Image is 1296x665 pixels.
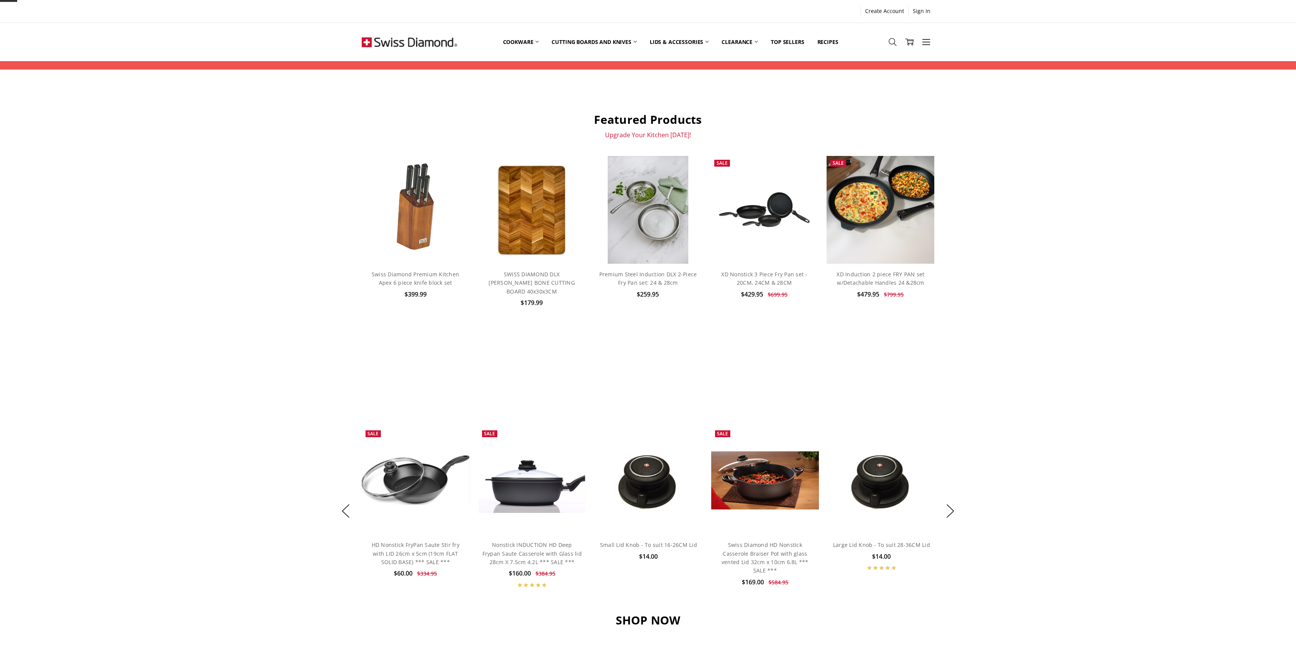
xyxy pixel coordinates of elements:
[637,290,659,298] span: $259.95
[827,156,934,264] img: XD Induction 2 piece FRY PAN set w/Detachable Handles 24 &28cm
[811,25,845,59] a: Recipes
[768,291,788,298] span: $699.95
[715,25,764,59] a: Clearance
[710,183,818,237] img: XD Nonstick 3 Piece Fry Pan set - 20CM, 24CM & 28CM
[741,290,763,298] span: $429.95
[608,156,689,264] img: Premium steel DLX 2pc fry pan set (28 and 24cm) life style shot
[338,500,353,523] button: Previous
[884,291,904,298] span: $799.95
[478,448,586,513] img: Nonstick INDUCTION HD Deep Frypan Saute Casserole with Glass lid 28cm X 7.5cm 4.2L *** SALE ***
[595,427,703,535] a: Small Lid Knob - To suit 16-26CM Lid
[509,569,531,577] span: $160.00
[857,290,879,298] span: $479.95
[394,569,413,577] span: $60.00
[837,427,925,535] img: Large Lid Knob - To suit 28-36CM Lid
[367,430,379,437] span: Sale
[372,271,459,286] a: Swiss Diamond Premium Kitchen Apex 6 piece knife block set
[711,451,819,509] img: Swiss Diamond HD Nonstick Casserole Braiser Pot with glass vented Lid 32cm x 10cm 6.8L *** SALE ***
[833,541,930,548] a: Large Lid Knob - To suit 28-36CM Lid
[488,156,576,264] img: SWISS DIAMOND DLX HERRING BONE CUTTING BOARD 40x30x3CM
[362,427,470,535] a: HD Nonstick FryPan Saute Stir fry with LID 26cm x 5cm (19cm FLAT SOLID BASE) *** SALE ***
[362,456,470,505] img: HD Nonstick FryPan Saute Stir fry with LID 26cm x 5cm (19cm FLAT SOLID BASE) *** SALE ***
[943,500,958,523] button: Next
[482,541,582,566] a: Nonstick INDUCTION HD Deep Frypan Saute Casserole with Glass lid 28cm X 7.5cm 4.2L *** SALE ***
[861,6,908,16] a: Create Account
[489,271,575,295] a: SWISS DIAMOND DLX [PERSON_NAME] BONE CUTTING BOARD 40x30x3CM
[417,570,437,577] span: $334.95
[362,131,935,139] p: Upgrade Your Kitchen [DATE]!
[521,298,543,307] span: $179.99
[639,552,658,561] span: $14.00
[497,25,545,59] a: Cookware
[769,579,788,586] span: $584.95
[717,430,728,437] span: Sale
[362,384,935,392] p: Fall In Love With Your Kitchen Again
[721,271,807,286] a: XD Nonstick 3 Piece Fry Pan set - 20CM, 24CM & 28CM
[710,156,818,264] a: XD Nonstick 3 Piece Fry Pan set - 20CM, 24CM & 28CM
[604,427,692,535] img: Small Lid Knob - To suit 16-26CM Lid
[833,160,844,166] span: Sale
[372,541,460,566] a: HD Nonstick FryPan Saute Stir fry with LID 26cm x 5cm (19cm FLAT SOLID BASE) *** SALE ***
[717,160,728,166] span: Sale
[722,541,809,574] a: Swiss Diamond HD Nonstick Casserole Braiser Pot with glass vented Lid 32cm x 10cm 6.8L *** SALE ***
[404,290,427,298] span: $399.99
[362,613,935,628] h3: SHOP NOW
[478,156,586,264] a: SWISS DIAMOND DLX HERRING BONE CUTTING BOARD 40x30x3CM
[536,570,555,577] span: $384.95
[643,25,715,59] a: Lids & Accessories
[478,427,586,535] a: Nonstick INDUCTION HD Deep Frypan Saute Casserole with Glass lid 28cm X 7.5cm 4.2L *** SALE ***
[828,427,936,535] a: Large Lid Knob - To suit 28-36CM Lid
[484,430,495,437] span: Sale
[599,271,697,286] a: Premium Steel Induction DLX 2-Piece Fry Pan set: 24 & 28cm
[362,156,469,264] a: Swiss Diamond Apex 6 piece knife block set
[362,23,457,61] img: Free Shipping On Every Order
[600,541,697,548] a: Small Lid Knob - To suit 16-26CM Lid
[872,552,891,561] span: $14.00
[742,578,764,586] span: $169.00
[594,156,702,264] a: Premium steel DLX 2pc fry pan set (28 and 24cm) life style shot
[711,427,819,535] a: Swiss Diamond HD Nonstick Casserole Braiser Pot with glass vented Lid 32cm x 10cm 6.8L *** SALE ***
[909,6,935,16] a: Sign In
[836,271,924,286] a: XD Induction 2 piece FRY PAN set w/Detachable Handles 24 &28cm
[764,25,811,59] a: Top Sellers
[384,156,447,264] img: Swiss Diamond Apex 6 piece knife block set
[545,25,643,59] a: Cutting boards and knives
[362,366,935,380] h2: BEST SELLERS
[362,112,935,127] h2: Featured Products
